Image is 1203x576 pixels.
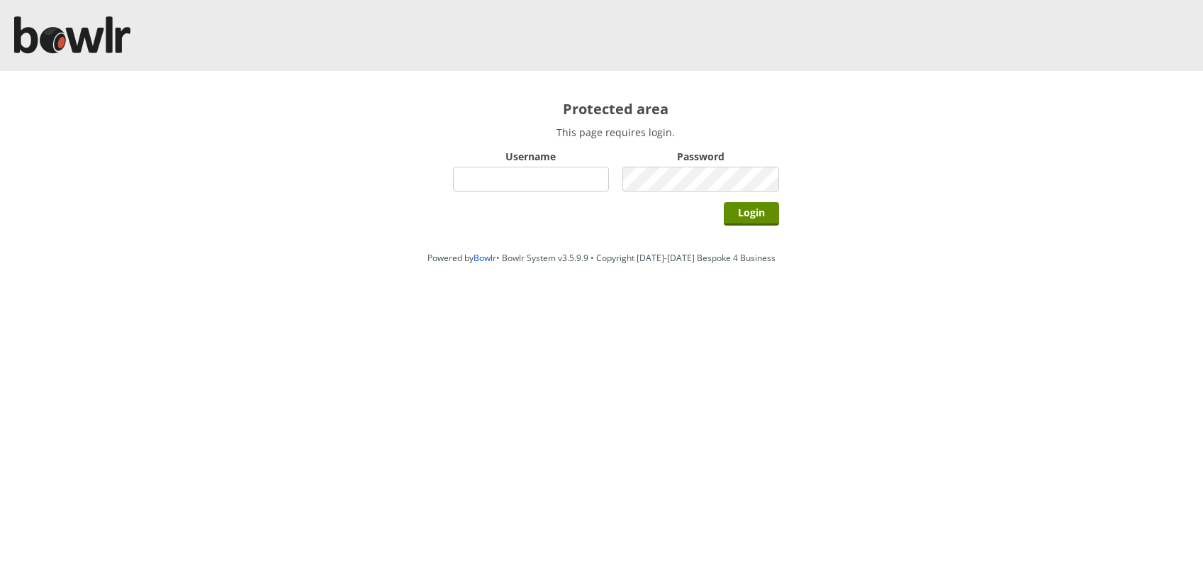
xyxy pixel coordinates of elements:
[724,202,779,226] input: Login
[453,126,779,139] p: This page requires login.
[622,150,779,163] label: Password
[427,252,776,264] span: Powered by • Bowlr System v3.5.9.9 • Copyright [DATE]-[DATE] Bespoke 4 Business
[474,252,496,264] a: Bowlr
[453,99,779,118] h2: Protected area
[453,150,610,163] label: Username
